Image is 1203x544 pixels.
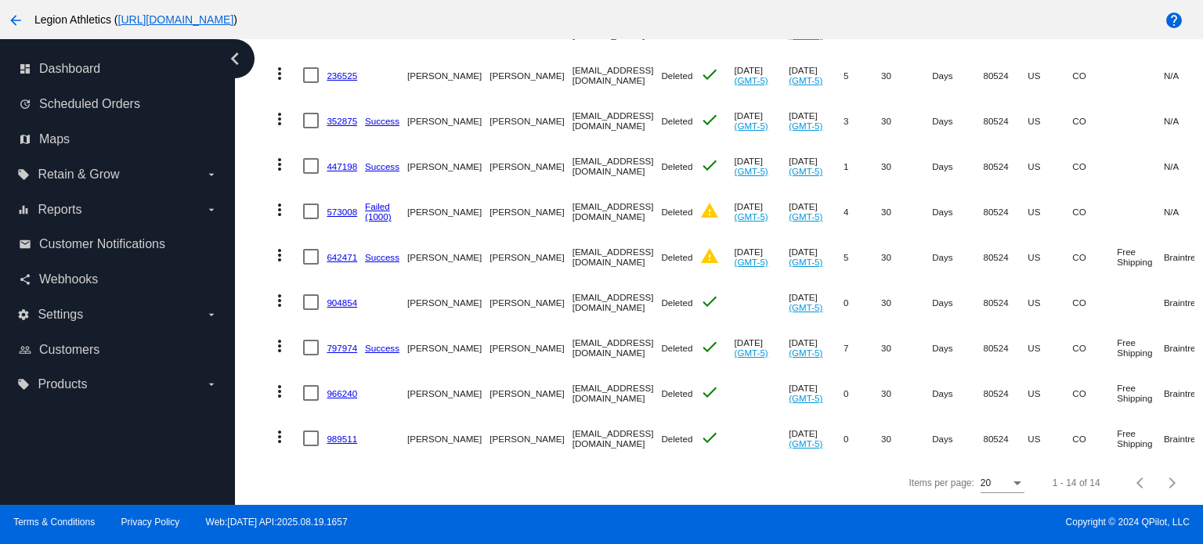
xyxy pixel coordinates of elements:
span: Deleted [661,388,692,398]
span: Retain & Grow [38,168,119,182]
mat-cell: Free Shipping [1117,234,1164,279]
mat-cell: [DATE] [789,143,844,189]
mat-cell: 30 [881,325,932,370]
mat-cell: [PERSON_NAME] [490,370,572,416]
i: email [19,238,31,250]
i: settings [17,308,30,321]
mat-cell: Days [932,143,983,189]
a: 642471 [327,252,357,262]
mat-cell: [DATE] [735,98,789,143]
mat-icon: check [700,337,719,356]
mat-cell: 30 [881,234,932,279]
span: Deleted [661,297,692,308]
mat-cell: [PERSON_NAME] [407,98,490,143]
mat-cell: [EMAIL_ADDRESS][DOMAIN_NAME] [573,143,662,189]
mat-cell: CO [1072,52,1117,98]
mat-cell: CO [1072,98,1117,143]
mat-icon: more_vert [270,200,289,219]
a: 352875 [327,116,357,126]
span: 20 [981,477,991,488]
mat-icon: more_vert [270,246,289,265]
span: Deleted [661,434,692,444]
mat-cell: 0 [844,416,881,461]
i: arrow_drop_down [205,378,218,391]
span: Legion Athletics ( ) [34,13,237,26]
span: Settings [38,308,83,322]
a: Success [365,116,399,126]
mat-cell: Free Shipping [1117,370,1164,416]
mat-cell: 80524 [983,325,1028,370]
mat-icon: more_vert [270,291,289,310]
a: 797974 [327,343,357,353]
mat-cell: 80524 [983,234,1028,279]
a: [URL][DOMAIN_NAME] [118,13,234,26]
mat-cell: [DATE] [789,98,844,143]
mat-cell: CO [1072,416,1117,461]
div: 1 - 14 of 14 [1053,477,1100,488]
mat-cell: [PERSON_NAME] [407,52,490,98]
mat-cell: [PERSON_NAME] [407,325,490,370]
span: Dashboard [39,62,100,76]
mat-cell: [DATE] [735,143,789,189]
mat-cell: 0 [844,279,881,325]
mat-icon: check [700,292,719,311]
mat-cell: 3 [844,98,881,143]
mat-cell: CO [1072,189,1117,234]
mat-cell: [DATE] [789,416,844,461]
mat-icon: check [700,156,719,175]
a: (GMT-5) [735,75,768,85]
mat-icon: warning [700,247,719,265]
a: 573008 [327,207,357,217]
mat-cell: 80524 [983,143,1028,189]
span: Deleted [661,207,692,217]
mat-cell: 80524 [983,52,1028,98]
mat-icon: arrow_back [6,11,25,30]
button: Previous page [1125,467,1157,499]
a: (GMT-5) [735,257,768,267]
mat-cell: Days [932,98,983,143]
span: Webhooks [39,272,98,286]
a: (GMT-5) [789,348,822,358]
a: (GMT-5) [735,211,768,222]
i: update [19,98,31,110]
mat-cell: Days [932,370,983,416]
mat-cell: 5 [844,234,881,279]
mat-cell: [PERSON_NAME] [490,234,572,279]
mat-cell: [PERSON_NAME] [407,143,490,189]
a: 447198 [327,161,357,171]
mat-cell: [EMAIL_ADDRESS][DOMAIN_NAME] [573,325,662,370]
mat-cell: [DATE] [789,370,844,416]
a: (GMT-5) [735,121,768,131]
a: map Maps [19,127,218,152]
a: Terms & Conditions [13,517,95,528]
mat-cell: 80524 [983,416,1028,461]
span: Deleted [661,161,692,171]
mat-cell: CO [1072,370,1117,416]
mat-cell: [DATE] [789,325,844,370]
mat-cell: 80524 [983,370,1028,416]
mat-cell: [DATE] [735,52,789,98]
mat-cell: 30 [881,52,932,98]
mat-cell: [PERSON_NAME] [407,416,490,461]
a: (GMT-5) [789,438,822,449]
span: Reports [38,203,81,217]
mat-cell: [EMAIL_ADDRESS][DOMAIN_NAME] [573,189,662,234]
mat-icon: more_vert [270,382,289,401]
span: Customers [39,343,99,357]
mat-cell: [EMAIL_ADDRESS][DOMAIN_NAME] [573,370,662,416]
mat-select: Items per page: [981,478,1024,489]
mat-cell: CO [1072,234,1117,279]
mat-cell: [DATE] [735,234,789,279]
mat-icon: more_vert [270,110,289,128]
i: local_offer [17,168,30,181]
mat-icon: help [1165,11,1183,30]
a: (GMT-5) [735,348,768,358]
span: Maps [39,132,70,146]
mat-cell: 5 [844,52,881,98]
mat-cell: US [1028,189,1072,234]
mat-cell: [EMAIL_ADDRESS][DOMAIN_NAME] [573,52,662,98]
i: map [19,133,31,146]
mat-cell: US [1028,52,1072,98]
mat-cell: Days [932,325,983,370]
mat-cell: Free Shipping [1117,325,1164,370]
